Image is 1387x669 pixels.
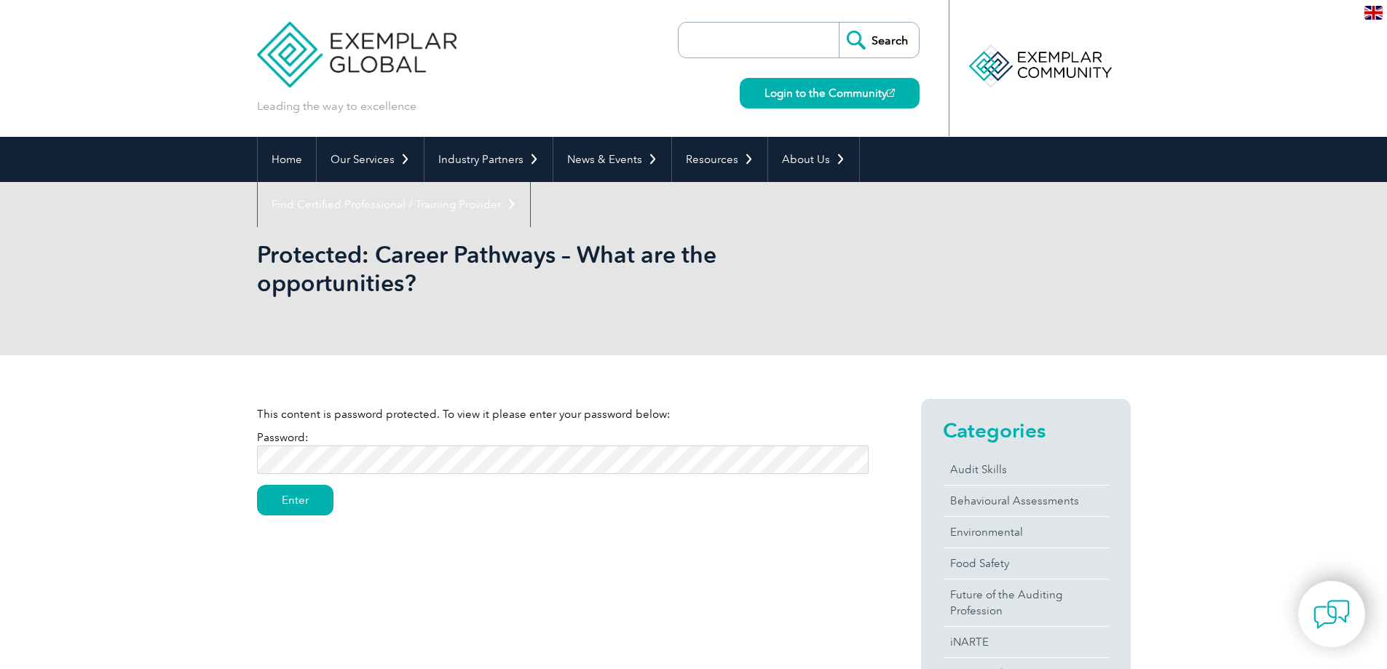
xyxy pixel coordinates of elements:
[740,78,920,108] a: Login to the Community
[257,485,333,515] input: Enter
[887,89,895,97] img: open_square.png
[943,548,1109,579] a: Food Safety
[317,137,424,182] a: Our Services
[839,23,919,58] input: Search
[943,627,1109,657] a: iNARTE
[943,454,1109,485] a: Audit Skills
[553,137,671,182] a: News & Events
[257,446,869,474] input: Password:
[424,137,553,182] a: Industry Partners
[943,517,1109,547] a: Environmental
[1364,6,1383,20] img: en
[257,98,416,114] p: Leading the way to excellence
[943,579,1109,626] a: Future of the Auditing Profession
[672,137,767,182] a: Resources
[257,431,869,466] label: Password:
[258,137,316,182] a: Home
[1313,596,1350,633] img: contact-chat.png
[943,419,1109,442] h2: Categories
[768,137,859,182] a: About Us
[258,182,530,227] a: Find Certified Professional / Training Provider
[943,486,1109,516] a: Behavioural Assessments
[257,240,816,297] h1: Protected: Career Pathways – What are the opportunities?
[257,406,869,422] p: This content is password protected. To view it please enter your password below:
